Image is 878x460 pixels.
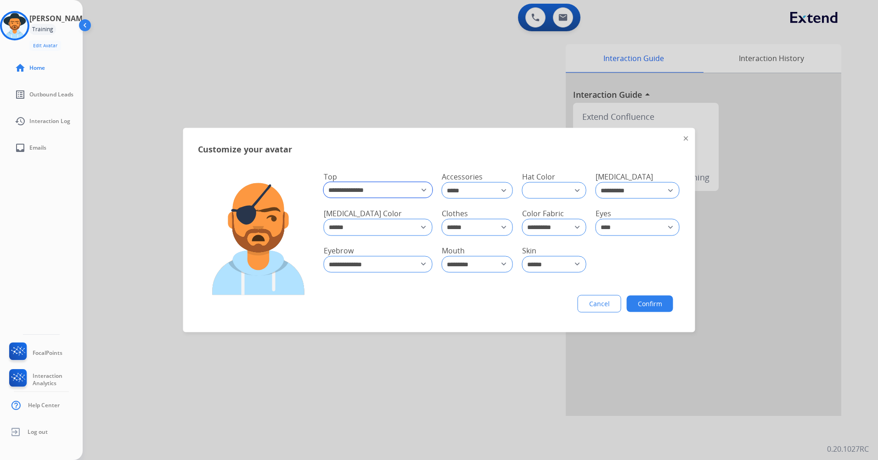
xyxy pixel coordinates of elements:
span: [MEDICAL_DATA] [596,172,653,182]
span: Color Fabric [522,208,564,219]
span: Mouth [442,245,465,255]
span: Help Center [28,402,60,409]
span: Log out [28,428,48,436]
span: Eyes [596,208,611,219]
span: Emails [29,144,46,151]
span: Customize your avatar [198,143,292,156]
div: Training [29,24,56,35]
span: Outbound Leads [29,91,73,98]
span: Interaction Log [29,118,70,125]
a: Interaction Analytics [7,369,83,390]
span: Interaction Analytics [33,372,83,387]
span: FocalPoints [33,349,62,357]
span: Accessories [442,172,483,182]
span: Eyebrow [324,245,354,255]
button: Cancel [578,295,621,313]
button: Edit Avatar [29,40,61,51]
mat-icon: list_alt [15,89,26,100]
img: close-button [684,136,688,141]
a: FocalPoints [7,342,62,364]
p: 0.20.1027RC [827,443,869,454]
span: Home [29,64,45,72]
img: avatar [2,13,28,39]
mat-icon: home [15,62,26,73]
span: Hat Color [522,172,555,182]
span: [MEDICAL_DATA] Color [324,208,402,219]
h3: [PERSON_NAME] [29,13,89,24]
button: Confirm [627,296,673,312]
mat-icon: history [15,116,26,127]
span: Skin [522,245,536,255]
span: Top [324,172,337,182]
mat-icon: inbox [15,142,26,153]
span: Clothes [442,208,468,219]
